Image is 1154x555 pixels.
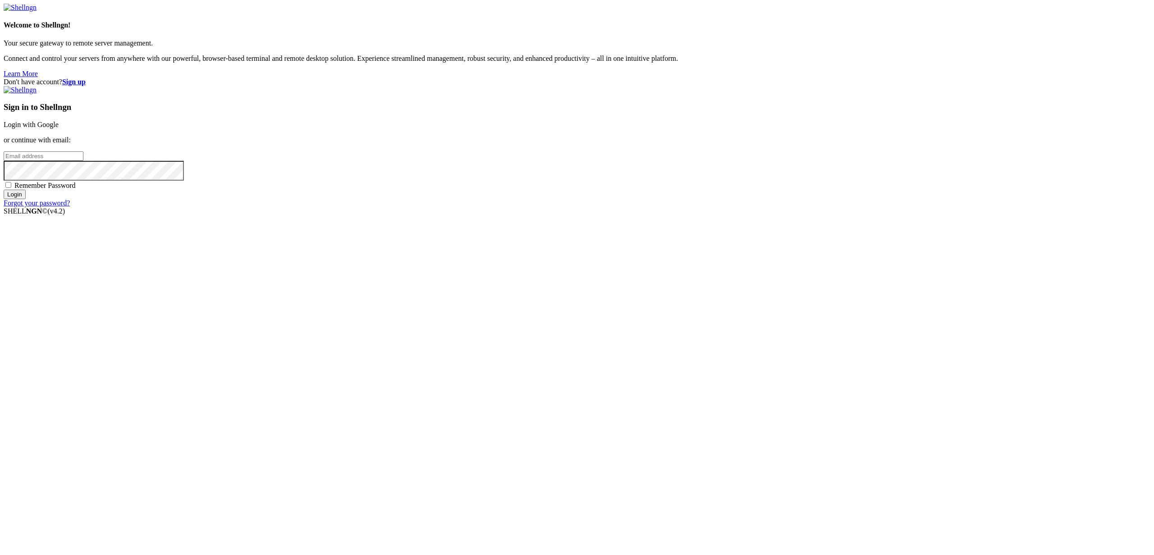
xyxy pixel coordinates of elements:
[4,151,83,161] input: Email address
[4,86,37,94] img: Shellngn
[4,207,65,215] span: SHELL ©
[26,207,42,215] b: NGN
[4,21,1150,29] h4: Welcome to Shellngn!
[5,182,11,188] input: Remember Password
[62,78,86,86] a: Sign up
[14,182,76,189] span: Remember Password
[4,78,1150,86] div: Don't have account?
[4,39,1150,47] p: Your secure gateway to remote server management.
[4,4,37,12] img: Shellngn
[48,207,65,215] span: 4.2.0
[4,70,38,77] a: Learn More
[4,136,1150,144] p: or continue with email:
[4,121,59,128] a: Login with Google
[4,190,26,199] input: Login
[4,102,1150,112] h3: Sign in to Shellngn
[4,199,70,207] a: Forgot your password?
[4,55,1150,63] p: Connect and control your servers from anywhere with our powerful, browser-based terminal and remo...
